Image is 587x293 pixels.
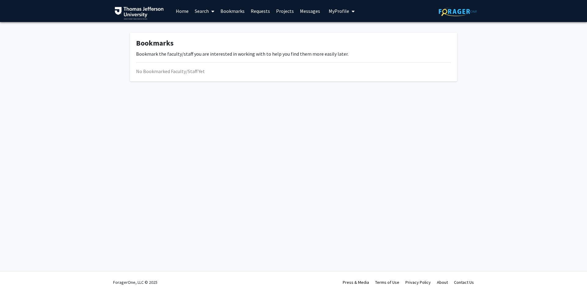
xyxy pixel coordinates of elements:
p: Bookmark the faculty/staff you are interested in working with to help you find them more easily l... [136,50,451,57]
img: ForagerOne Logo [439,7,477,16]
a: Home [173,0,192,22]
a: Privacy Policy [405,280,431,285]
a: Projects [273,0,297,22]
a: Contact Us [454,280,474,285]
a: Search [192,0,217,22]
a: Press & Media [343,280,369,285]
div: No Bookmarked Faculty/Staff Yet [136,68,451,75]
a: Bookmarks [217,0,248,22]
a: Requests [248,0,273,22]
span: My Profile [329,8,349,14]
div: ForagerOne, LLC © 2025 [113,272,157,293]
h1: Bookmarks [136,39,451,48]
a: About [437,280,448,285]
a: Messages [297,0,323,22]
a: Terms of Use [375,280,399,285]
iframe: Chat [5,265,26,288]
img: Thomas Jefferson University Logo [115,7,164,20]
